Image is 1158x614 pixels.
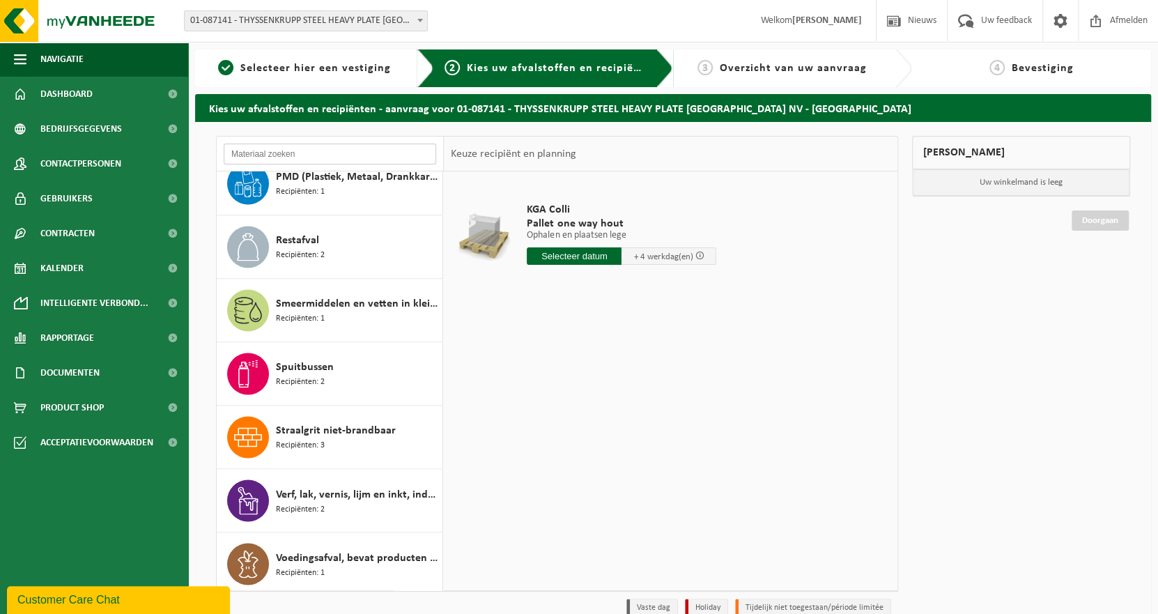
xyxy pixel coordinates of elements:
span: 3 [697,60,713,75]
span: Overzicht van uw aanvraag [720,63,867,74]
span: Product Shop [40,390,104,425]
span: Rapportage [40,321,94,355]
span: KGA Colli [527,203,716,217]
span: Recipiënten: 1 [276,312,325,325]
span: Smeermiddelen en vetten in kleinverpakking [276,296,439,312]
span: 2 [445,60,460,75]
span: Kies uw afvalstoffen en recipiënten [467,63,658,74]
span: 01-087141 - THYSSENKRUPP STEEL HEAVY PLATE ANTWERP NV - ANTWERPEN [184,10,428,31]
span: 01-087141 - THYSSENKRUPP STEEL HEAVY PLATE ANTWERP NV - ANTWERPEN [185,11,427,31]
span: Gebruikers [40,181,93,216]
iframe: chat widget [7,583,233,614]
span: Straalgrit niet-brandbaar [276,422,396,439]
span: Recipiënten: 3 [276,439,325,452]
button: Smeermiddelen en vetten in kleinverpakking Recipiënten: 1 [217,279,443,342]
strong: [PERSON_NAME] [792,15,862,26]
button: Spuitbussen Recipiënten: 2 [217,342,443,406]
span: Spuitbussen [276,359,334,376]
span: Recipiënten: 1 [276,185,325,199]
span: Kalender [40,251,84,286]
div: Keuze recipiënt en planning [444,137,583,171]
button: Verf, lak, vernis, lijm en inkt, industrieel in kleinverpakking Recipiënten: 2 [217,469,443,532]
button: PMD (Plastiek, Metaal, Drankkartons) (bedrijven) Recipiënten: 1 [217,152,443,215]
span: Dashboard [40,77,93,112]
input: Materiaal zoeken [224,144,436,164]
span: Restafval [276,232,319,249]
span: Recipiënten: 1 [276,566,325,579]
button: Straalgrit niet-brandbaar Recipiënten: 3 [217,406,443,469]
span: Navigatie [40,42,84,77]
span: Bedrijfsgegevens [40,112,122,146]
span: Contracten [40,216,95,251]
a: 1Selecteer hier een vestiging [202,60,406,77]
span: Intelligente verbond... [40,286,148,321]
a: Doorgaan [1072,210,1129,231]
span: Acceptatievoorwaarden [40,425,153,460]
span: Verf, lak, vernis, lijm en inkt, industrieel in kleinverpakking [276,486,439,502]
h2: Kies uw afvalstoffen en recipiënten - aanvraag voor 01-087141 - THYSSENKRUPP STEEL HEAVY PLATE [G... [195,94,1151,121]
span: Selecteer hier een vestiging [240,63,391,74]
span: Contactpersonen [40,146,121,181]
span: Recipiënten: 2 [276,249,325,262]
span: Voedingsafval, bevat producten van dierlijke oorsprong, onverpakt, categorie 3 [276,549,439,566]
span: Pallet one way hout [527,217,716,231]
span: + 4 werkdag(en) [633,252,693,261]
div: [PERSON_NAME] [912,136,1130,169]
span: Documenten [40,355,100,390]
button: Voedingsafval, bevat producten van dierlijke oorsprong, onverpakt, categorie 3 Recipiënten: 1 [217,532,443,595]
span: PMD (Plastiek, Metaal, Drankkartons) (bedrijven) [276,169,439,185]
span: Recipiënten: 2 [276,502,325,516]
span: 4 [989,60,1005,75]
p: Uw winkelmand is leeg [913,169,1129,196]
span: Recipiënten: 2 [276,376,325,389]
p: Ophalen en plaatsen lege [527,231,716,240]
input: Selecteer datum [527,247,622,265]
span: Bevestiging [1012,63,1074,74]
span: 1 [218,60,233,75]
button: Restafval Recipiënten: 2 [217,215,443,279]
